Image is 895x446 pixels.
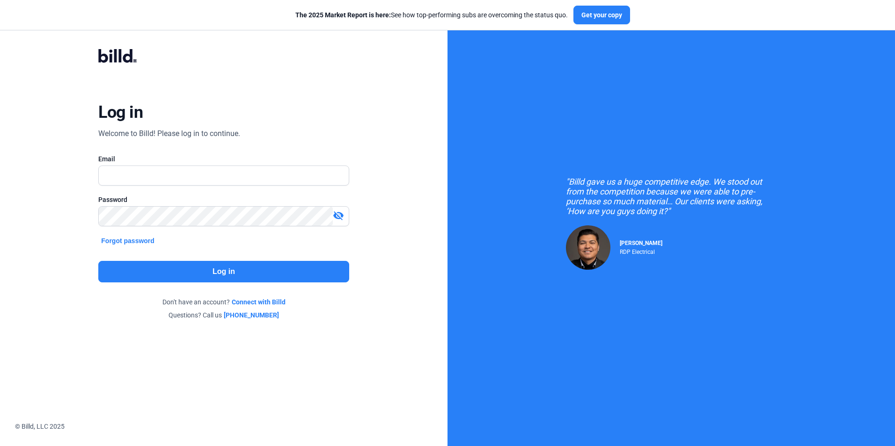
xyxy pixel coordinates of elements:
div: See how top-performing subs are overcoming the status quo. [295,10,568,20]
div: "Billd gave us a huge competitive edge. We stood out from the competition because we were able to... [566,177,777,216]
img: Raul Pacheco [566,225,610,270]
button: Forgot password [98,236,157,246]
div: Email [98,154,349,164]
button: Get your copy [573,6,630,24]
span: The 2025 Market Report is here: [295,11,391,19]
a: Connect with Billd [232,297,286,307]
div: Welcome to Billd! Please log in to continue. [98,128,240,139]
a: [PHONE_NUMBER] [224,310,279,320]
div: Questions? Call us [98,310,349,320]
div: Log in [98,102,143,122]
div: Don't have an account? [98,297,349,307]
div: RDP Electrical [620,246,662,255]
span: [PERSON_NAME] [620,240,662,246]
button: Log in [98,261,349,282]
div: Password [98,195,349,204]
mat-icon: visibility_off [333,210,344,221]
